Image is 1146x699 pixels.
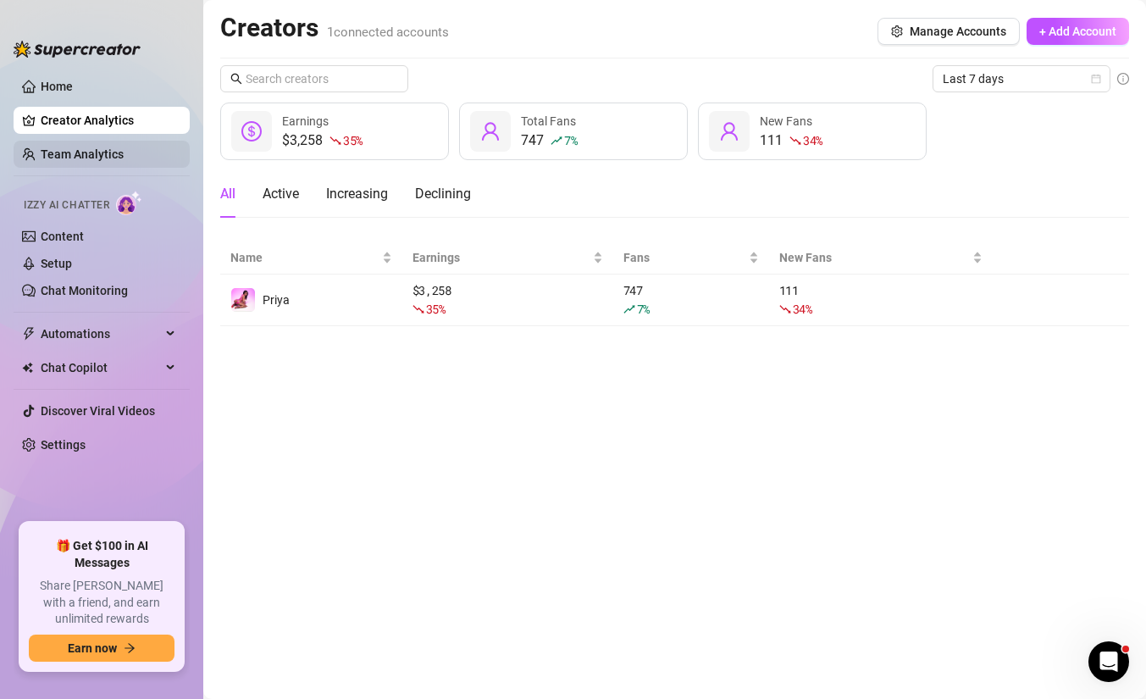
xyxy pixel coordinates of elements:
[220,241,402,275] th: Name
[877,18,1020,45] button: Manage Accounts
[124,642,136,654] span: arrow-right
[637,301,650,317] span: 7 %
[623,248,745,267] span: Fans
[551,135,562,147] span: rise
[41,284,128,297] a: Chat Monitoring
[22,327,36,341] span: thunderbolt
[623,303,635,315] span: rise
[564,132,577,148] span: 7 %
[41,107,176,134] a: Creator Analytics
[116,191,142,215] img: AI Chatter
[41,230,84,243] a: Content
[1027,18,1129,45] button: + Add Account
[263,293,290,307] span: Priya
[623,281,759,319] div: 747
[891,25,903,37] span: setting
[220,12,449,44] h2: Creators
[760,114,812,128] span: New Fans
[910,25,1006,38] span: Manage Accounts
[521,114,576,128] span: Total Fans
[327,25,449,40] span: 1 connected accounts
[41,320,161,347] span: Automations
[426,301,446,317] span: 35 %
[41,80,73,93] a: Home
[41,147,124,161] a: Team Analytics
[719,121,739,141] span: user
[282,130,363,151] div: $3,258
[613,241,769,275] th: Fans
[343,132,363,148] span: 35 %
[789,135,801,147] span: fall
[1117,73,1129,85] span: info-circle
[480,121,501,141] span: user
[521,130,577,151] div: 747
[263,184,299,204] div: Active
[24,197,109,214] span: Izzy AI Chatter
[779,248,969,267] span: New Fans
[41,404,155,418] a: Discover Viral Videos
[246,69,385,88] input: Search creators
[415,184,471,204] div: Declining
[943,66,1100,92] span: Last 7 days
[29,538,174,571] span: 🎁 Get $100 in AI Messages
[282,114,329,128] span: Earnings
[760,130,822,151] div: 111
[220,184,235,204] div: All
[803,132,822,148] span: 34 %
[1088,641,1129,682] iframe: Intercom live chat
[779,281,983,319] div: 111
[230,248,379,267] span: Name
[230,73,242,85] span: search
[231,288,255,312] img: Priya
[14,41,141,58] img: logo-BBDzfeDw.svg
[412,248,590,267] span: Earnings
[241,121,262,141] span: dollar-circle
[41,257,72,270] a: Setup
[793,301,812,317] span: 34 %
[769,241,993,275] th: New Fans
[41,354,161,381] span: Chat Copilot
[1039,25,1116,38] span: + Add Account
[41,438,86,452] a: Settings
[326,184,388,204] div: Increasing
[22,362,33,374] img: Chat Copilot
[402,241,613,275] th: Earnings
[779,303,791,315] span: fall
[29,578,174,628] span: Share [PERSON_NAME] with a friend, and earn unlimited rewards
[412,303,424,315] span: fall
[329,135,341,147] span: fall
[68,641,117,655] span: Earn now
[412,281,603,319] div: $ 3,258
[29,635,174,662] button: Earn nowarrow-right
[1091,74,1101,84] span: calendar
